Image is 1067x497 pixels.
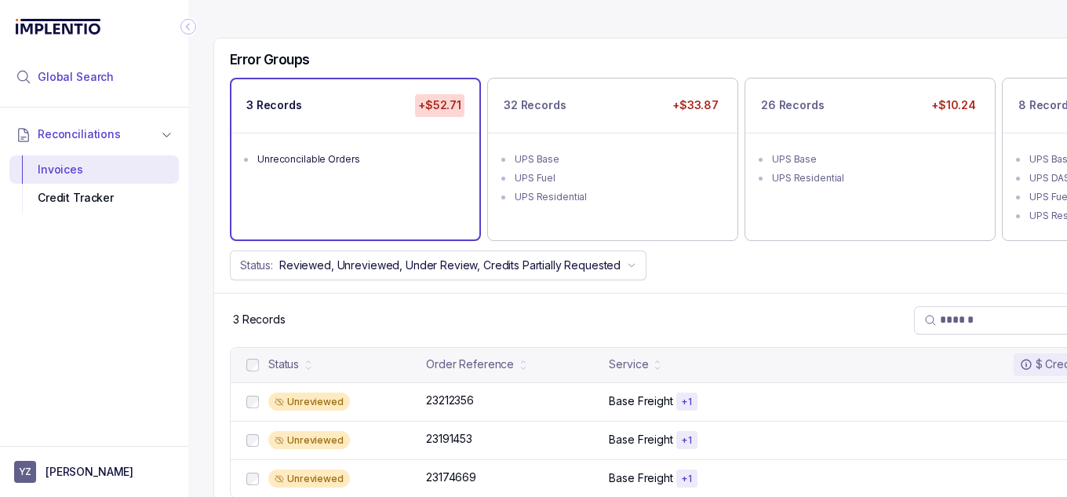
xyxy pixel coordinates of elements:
[233,312,286,327] div: Remaining page entries
[46,464,133,480] p: [PERSON_NAME]
[609,356,648,372] div: Service
[772,170,978,186] div: UPS Residential
[928,94,979,116] p: +$10.24
[14,461,36,483] span: User initials
[268,470,350,488] div: Unreviewed
[9,117,179,152] button: Reconciliations
[681,473,693,485] p: + 1
[426,470,476,485] p: 23174669
[268,393,350,411] div: Unreviewed
[772,152,978,167] div: UPS Base
[515,152,720,167] div: UPS Base
[669,94,722,116] p: +$33.87
[179,17,198,36] div: Collapse Icon
[22,184,166,212] div: Credit Tracker
[426,356,514,372] div: Order Reference
[230,51,310,68] h5: Error Groups
[246,97,302,113] p: 3 Records
[240,258,273,273] p: Status:
[426,431,472,447] p: 23191453
[761,97,825,113] p: 26 Records
[246,396,259,408] input: checkbox-checkbox
[609,432,672,448] p: Base Freight
[9,152,179,216] div: Reconciliations
[233,312,286,327] p: 3 Records
[504,97,566,113] p: 32 Records
[279,258,621,273] p: Reviewed, Unreviewed, Under Review, Credits Partially Requested
[38,126,121,142] span: Reconciliations
[22,155,166,184] div: Invoices
[609,470,672,486] p: Base Freight
[609,393,672,409] p: Base Freight
[515,170,720,186] div: UPS Fuel
[515,189,720,205] div: UPS Residential
[268,356,299,372] div: Status
[426,393,474,408] p: 23212356
[246,359,259,371] input: checkbox-checkbox
[14,461,174,483] button: User initials[PERSON_NAME]
[230,250,646,280] button: Status:Reviewed, Unreviewed, Under Review, Credits Partially Requested
[681,434,693,447] p: + 1
[415,94,464,116] p: +$52.71
[38,69,114,85] span: Global Search
[268,431,350,450] div: Unreviewed
[246,434,259,447] input: checkbox-checkbox
[257,152,463,167] div: Unreconcilable Orders
[246,473,259,485] input: checkbox-checkbox
[681,396,693,408] p: + 1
